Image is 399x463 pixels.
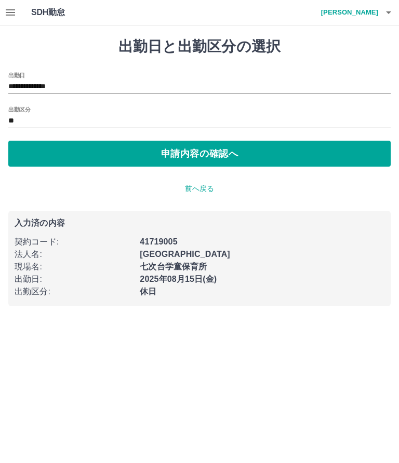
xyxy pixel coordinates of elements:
[140,262,207,271] b: 七次台学童保育所
[15,261,134,273] p: 現場名 :
[140,250,230,258] b: [GEOGRAPHIC_DATA]
[8,183,391,194] p: 前へ戻る
[15,219,384,227] p: 入力済の内容
[15,273,134,285] p: 出勤日 :
[140,287,156,296] b: 休日
[8,38,391,56] h1: 出勤日と出勤区分の選択
[15,236,134,248] p: 契約コード :
[8,141,391,167] button: 申請内容の確認へ
[8,71,25,79] label: 出勤日
[15,248,134,261] p: 法人名 :
[15,285,134,298] p: 出勤区分 :
[8,105,30,113] label: 出勤区分
[140,275,217,283] b: 2025年08月15日(金)
[140,237,177,246] b: 41719005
